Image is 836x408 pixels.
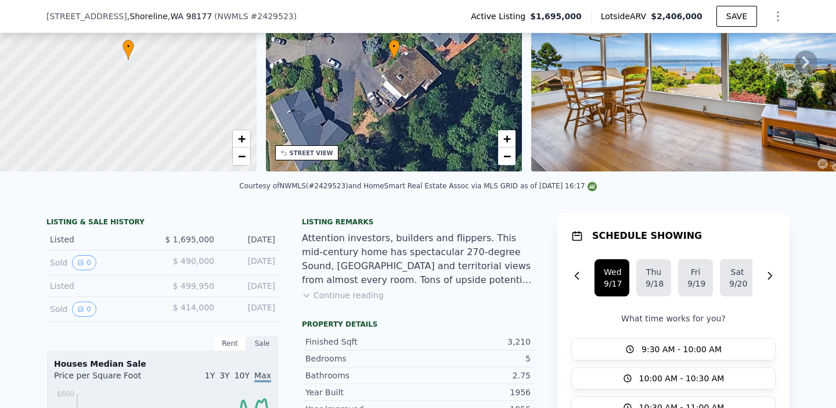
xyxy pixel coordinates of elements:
[50,234,153,245] div: Listed
[471,10,530,22] span: Active Listing
[50,302,153,317] div: Sold
[165,235,214,244] span: $ 1,695,000
[729,278,745,289] div: 9/20
[636,259,671,296] button: Thu9/18
[56,390,74,398] tspan: $600
[251,12,294,21] span: # 2429523
[302,320,534,329] div: Property details
[237,149,245,163] span: −
[687,266,704,278] div: Fri
[168,12,212,21] span: , WA 98177
[571,313,776,324] p: What time works for you?
[418,353,531,364] div: 5
[503,131,511,146] span: +
[72,302,96,317] button: View historical data
[218,12,248,21] span: NWMLS
[235,371,250,380] span: 10Y
[233,148,250,165] a: Zoom out
[418,336,531,348] div: 3,210
[305,336,418,348] div: Finished Sqft
[418,370,531,381] div: 2.75
[651,12,702,21] span: $2,406,000
[302,217,534,227] div: Listing remarks
[237,131,245,146] span: +
[224,302,275,317] div: [DATE]
[642,343,722,355] span: 9:30 AM - 10:00 AM
[305,370,418,381] div: Bathrooms
[72,255,96,270] button: View historical data
[122,40,134,60] div: •
[173,281,214,291] span: $ 499,950
[50,280,153,292] div: Listed
[224,255,275,270] div: [DATE]
[254,371,271,382] span: Max
[594,259,629,296] button: Wed9/17
[716,6,757,27] button: SAVE
[646,266,662,278] div: Thu
[214,336,246,351] div: Rent
[571,367,776,389] button: 10:00 AM - 10:30 AM
[246,336,279,351] div: Sale
[54,370,163,388] div: Price per Square Foot
[46,10,127,22] span: [STREET_ADDRESS]
[388,40,400,60] div: •
[54,358,271,370] div: Houses Median Sale
[687,278,704,289] div: 9/19
[766,5,790,28] button: Show Options
[219,371,229,380] span: 3Y
[205,371,215,380] span: 1Y
[305,386,418,398] div: Year Built
[592,229,702,243] h1: SCHEDULE SHOWING
[588,182,597,191] img: NWMLS Logo
[639,373,725,384] span: 10:00 AM - 10:30 AM
[503,149,511,163] span: −
[604,278,620,289] div: 9/17
[601,10,651,22] span: Lotside ARV
[173,303,214,312] span: $ 414,000
[498,148,516,165] a: Zoom out
[224,234,275,245] div: [DATE]
[418,386,531,398] div: 1956
[214,10,297,22] div: ( )
[305,353,418,364] div: Bedrooms
[127,10,212,22] span: , Shoreline
[224,280,275,292] div: [DATE]
[290,149,333,158] div: STREET VIEW
[571,338,776,360] button: 9:30 AM - 10:00 AM
[233,130,250,148] a: Zoom in
[122,41,134,52] span: •
[530,10,582,22] span: $1,695,000
[173,256,214,266] span: $ 490,000
[46,217,279,229] div: LISTING & SALE HISTORY
[50,255,153,270] div: Sold
[302,289,384,301] button: Continue reading
[720,259,755,296] button: Sat9/20
[678,259,713,296] button: Fri9/19
[239,182,596,190] div: Courtesy of NWMLS (#2429523) and HomeSmart Real Estate Assoc via MLS GRID as of [DATE] 16:17
[604,266,620,278] div: Wed
[729,266,745,278] div: Sat
[646,278,662,289] div: 9/18
[302,231,534,287] div: Attention investors, builders and flippers. This mid-century home has spectacular 270-degree Soun...
[498,130,516,148] a: Zoom in
[388,41,400,52] span: •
